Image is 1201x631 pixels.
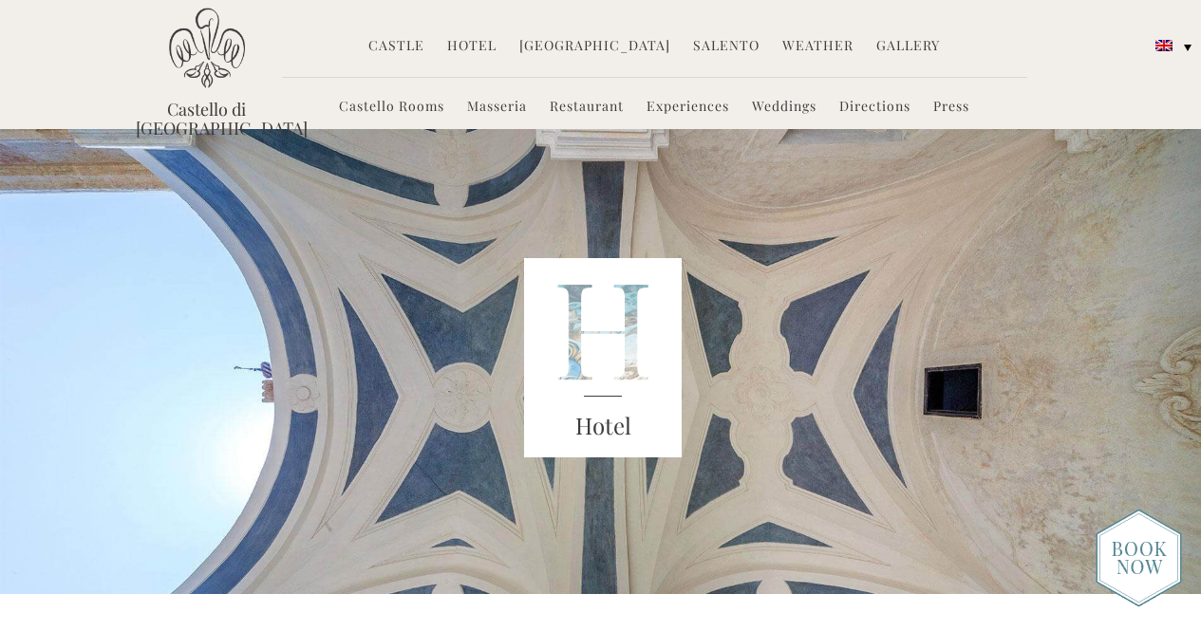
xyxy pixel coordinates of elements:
[524,258,682,457] img: castello_header_block.png
[524,409,682,443] h3: Hotel
[1096,509,1182,607] img: new-booknow.png
[839,97,910,119] a: Directions
[339,97,444,119] a: Castello Rooms
[693,36,760,58] a: Salento
[550,97,624,119] a: Restaurant
[136,100,278,138] a: Castello di [GEOGRAPHIC_DATA]
[368,36,424,58] a: Castle
[447,36,497,58] a: Hotel
[933,97,969,119] a: Press
[467,97,527,119] a: Masseria
[876,36,940,58] a: Gallery
[752,97,816,119] a: Weddings
[647,97,729,119] a: Experiences
[169,8,245,88] img: Castello di Ugento
[519,36,670,58] a: [GEOGRAPHIC_DATA]
[782,36,854,58] a: Weather
[1155,40,1173,51] img: English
